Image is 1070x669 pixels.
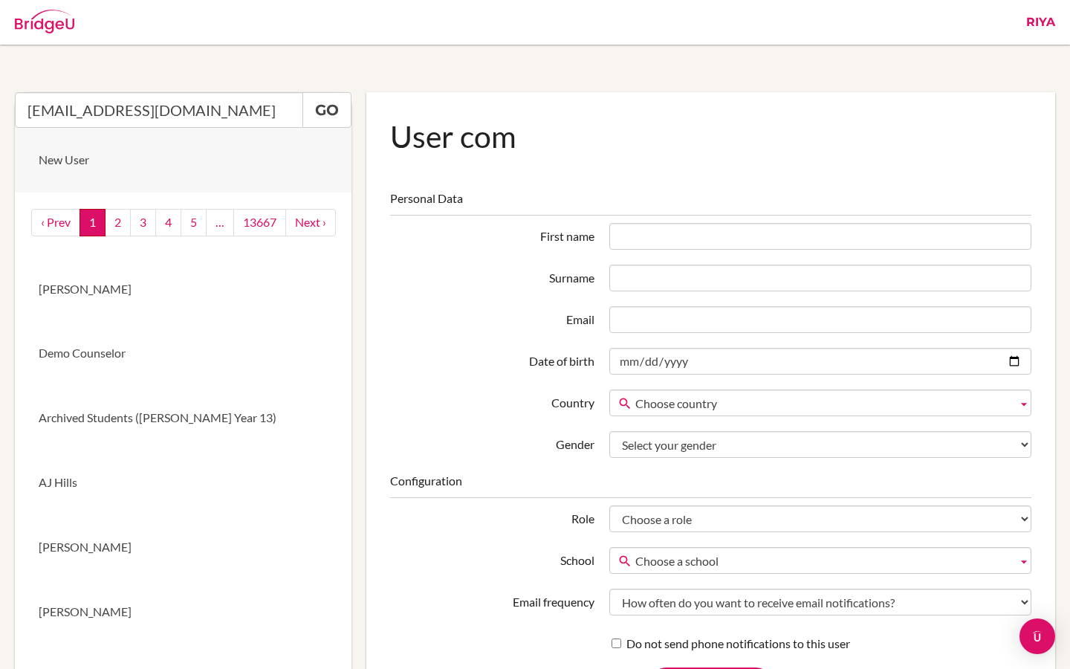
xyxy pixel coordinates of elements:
[285,209,336,236] a: next
[635,390,1011,417] span: Choose country
[383,505,601,528] label: Role
[383,223,601,245] label: First name
[383,348,601,370] label: Date of birth
[130,209,156,236] a: 3
[383,265,601,287] label: Surname
[15,450,351,515] a: AJ Hills
[383,390,601,412] label: Country
[206,209,234,236] a: …
[15,580,351,644] a: [PERSON_NAME]
[105,209,131,236] a: 2
[155,209,181,236] a: 4
[390,116,1031,157] h1: User com
[15,386,351,450] a: Archived Students ([PERSON_NAME] Year 13)
[612,636,850,653] label: Do not send phone notifications to this user
[390,190,1031,216] legend: Personal Data
[390,473,1031,498] legend: Configuration
[233,209,286,236] a: 13667
[181,209,207,236] a: 5
[15,92,303,128] input: Quicksearch user
[383,306,601,329] label: Email
[15,515,351,580] a: [PERSON_NAME]
[80,209,106,236] a: 1
[383,431,601,453] label: Gender
[383,589,601,611] label: Email frequency
[15,10,74,33] img: Bridge-U
[302,92,351,128] a: Go
[635,548,1011,575] span: Choose a school
[31,209,80,236] a: ‹ Prev
[1019,618,1055,654] div: Open Intercom Messenger
[15,257,351,322] a: [PERSON_NAME]
[383,547,601,569] label: School
[15,128,351,193] a: New User
[612,639,621,648] input: Do not send phone notifications to this user
[15,321,351,386] a: Demo Counselor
